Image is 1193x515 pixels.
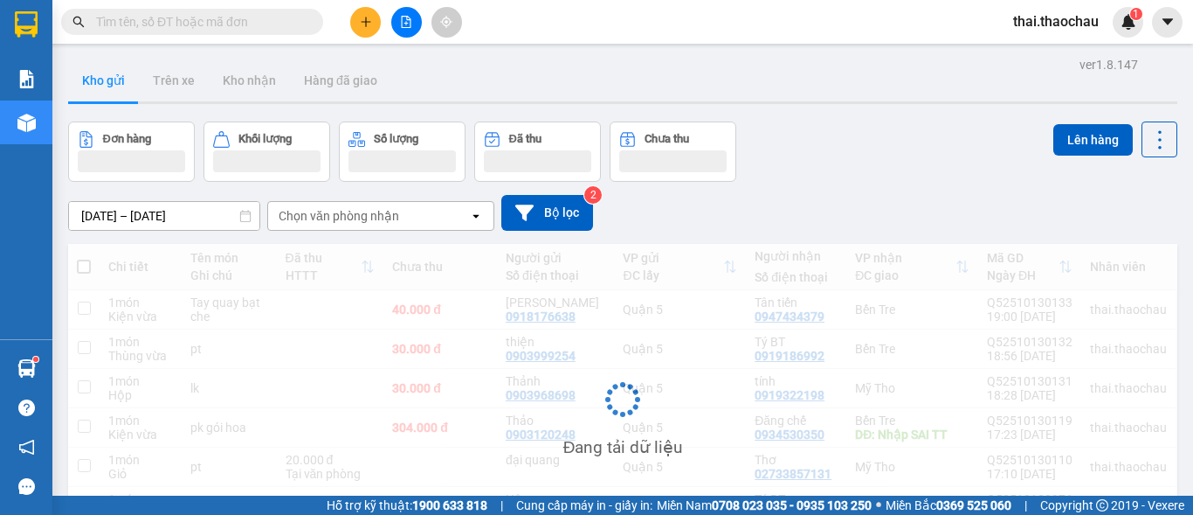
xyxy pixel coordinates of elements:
[279,207,399,225] div: Chọn văn phòng nhận
[712,498,872,512] strong: 0708 023 035 - 0935 103 250
[203,122,330,182] button: Khối lượng
[509,133,541,145] div: Đã thu
[469,209,483,223] svg: open
[431,7,462,38] button: aim
[400,16,412,28] span: file-add
[69,202,259,230] input: Select a date range.
[1079,55,1138,74] div: ver 1.8.147
[1121,14,1136,30] img: icon-new-feature
[339,122,465,182] button: Số lượng
[209,59,290,101] button: Kho nhận
[563,435,683,461] div: Đang tải dữ liệu
[103,133,151,145] div: Đơn hàng
[18,439,35,456] span: notification
[999,10,1113,32] span: thai.thaochau
[657,496,872,515] span: Miền Nam
[15,11,38,38] img: logo-vxr
[290,59,391,101] button: Hàng đã giao
[374,133,418,145] div: Số lượng
[1024,496,1027,515] span: |
[360,16,372,28] span: plus
[68,122,195,182] button: Đơn hàng
[1096,499,1108,512] span: copyright
[876,502,881,509] span: ⚪️
[1160,14,1176,30] span: caret-down
[645,133,689,145] div: Chưa thu
[17,70,36,88] img: solution-icon
[391,7,422,38] button: file-add
[440,16,452,28] span: aim
[17,114,36,132] img: warehouse-icon
[68,59,139,101] button: Kho gửi
[139,59,209,101] button: Trên xe
[1130,8,1142,20] sup: 1
[501,195,593,231] button: Bộ lọc
[1152,7,1183,38] button: caret-down
[18,400,35,416] span: question-circle
[1133,8,1139,20] span: 1
[17,359,36,378] img: warehouse-icon
[18,478,35,495] span: message
[1053,124,1133,156] button: Lên hàng
[886,496,1011,515] span: Miền Bắc
[33,357,38,362] sup: 1
[584,186,602,204] sup: 2
[936,498,1011,512] strong: 0369 525 060
[474,122,601,182] button: Đã thu
[72,16,85,28] span: search
[238,133,292,145] div: Khối lượng
[500,496,503,515] span: |
[96,12,302,31] input: Tìm tên, số ĐT hoặc mã đơn
[350,7,381,38] button: plus
[412,498,487,512] strong: 1900 633 818
[610,122,736,182] button: Chưa thu
[327,496,487,515] span: Hỗ trợ kỹ thuật:
[516,496,652,515] span: Cung cấp máy in - giấy in:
